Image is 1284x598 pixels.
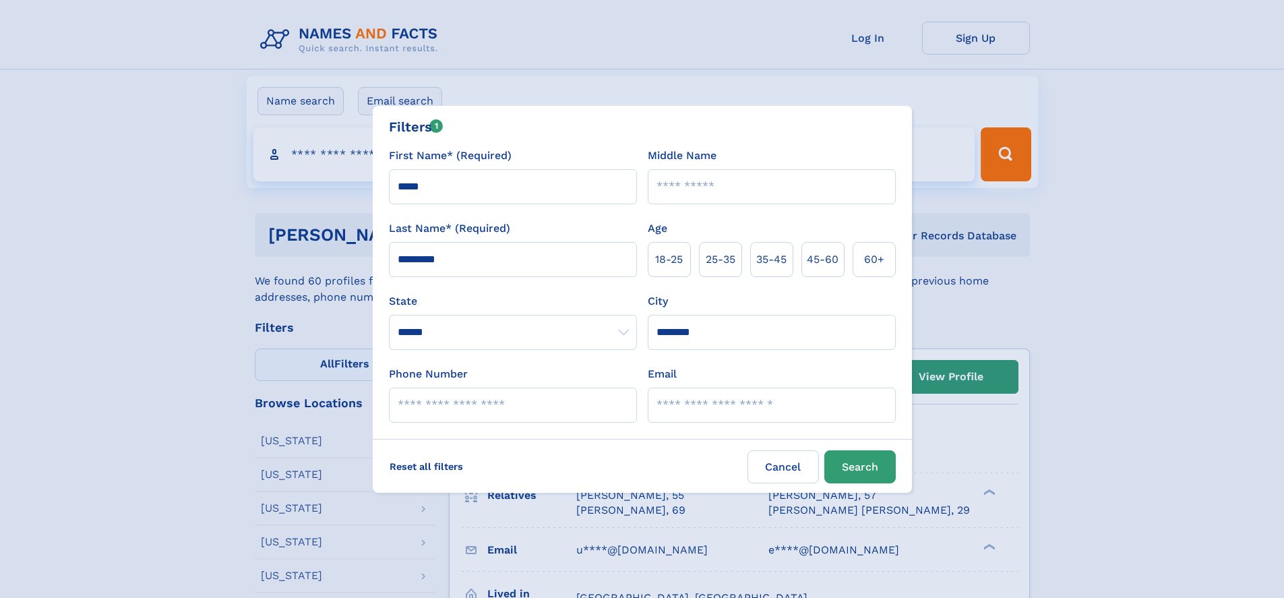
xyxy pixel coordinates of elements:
[648,366,677,382] label: Email
[747,450,819,483] label: Cancel
[706,251,735,268] span: 25‑35
[807,251,838,268] span: 45‑60
[389,293,637,309] label: State
[864,251,884,268] span: 60+
[381,450,472,483] label: Reset all filters
[389,366,468,382] label: Phone Number
[824,450,896,483] button: Search
[389,148,512,164] label: First Name* (Required)
[648,148,716,164] label: Middle Name
[756,251,787,268] span: 35‑45
[648,293,668,309] label: City
[655,251,683,268] span: 18‑25
[389,117,444,137] div: Filters
[648,220,667,237] label: Age
[389,220,510,237] label: Last Name* (Required)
